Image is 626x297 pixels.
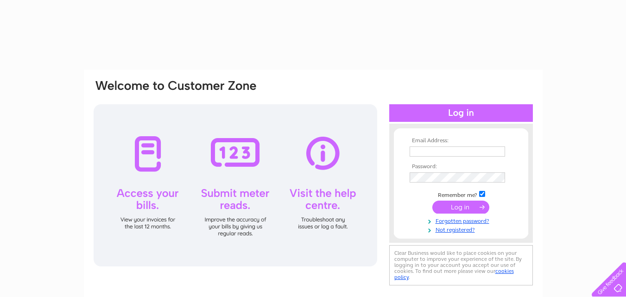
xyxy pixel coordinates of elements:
[410,216,515,225] a: Forgotten password?
[407,164,515,170] th: Password:
[394,268,514,280] a: cookies policy
[432,201,489,214] input: Submit
[407,190,515,199] td: Remember me?
[410,225,515,234] a: Not registered?
[407,138,515,144] th: Email Address:
[389,245,533,285] div: Clear Business would like to place cookies on your computer to improve your experience of the sit...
